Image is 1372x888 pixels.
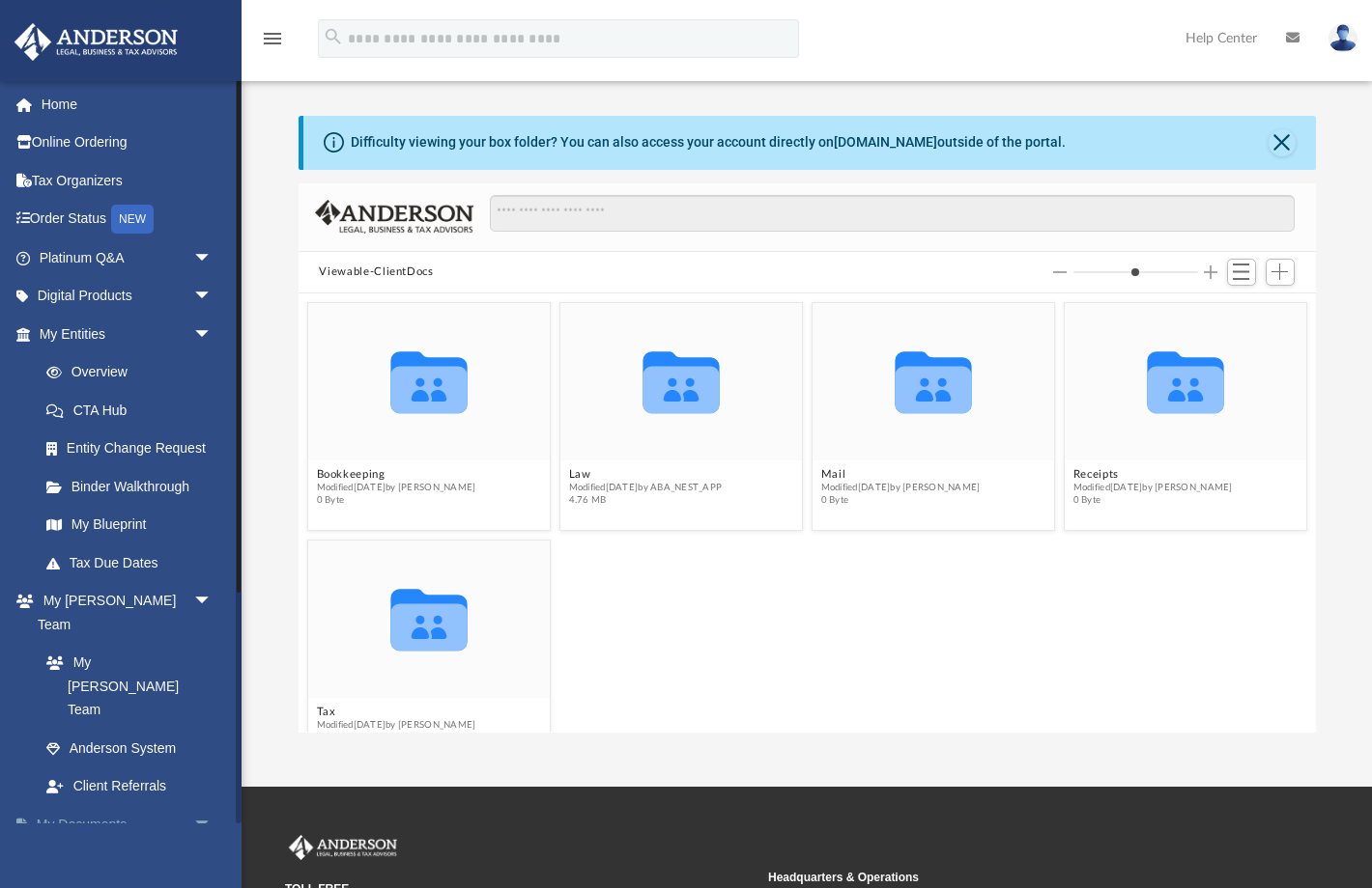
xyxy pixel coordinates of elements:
a: Home [14,85,242,124]
a: Digital Productsarrow_drop_down [14,277,242,316]
a: Online Ordering [14,124,242,162]
i: menu [261,27,284,50]
a: Binder Walkthrough [27,467,242,506]
a: My [PERSON_NAME] Team [27,644,222,730]
span: Modified [DATE] by [PERSON_NAME] [316,719,475,732]
a: Overview [27,353,242,392]
span: arrow_drop_down [193,238,232,278]
span: 0 Byte [316,732,475,744]
a: Client Referrals [27,767,232,806]
button: Increase column size [1204,265,1217,279]
a: CTA Hub [27,391,242,430]
span: 0 Byte [820,494,980,507]
button: Bookkeeping [316,469,475,482]
span: 4.76 MB [568,494,722,507]
button: Close [1269,129,1296,156]
a: My Documentsarrow_drop_down [14,805,242,844]
a: Entity Change Request [27,430,242,468]
button: Tax [316,707,475,719]
span: arrow_drop_down [193,277,232,317]
a: My Entitiesarrow_drop_down [14,315,242,353]
button: Mail [820,469,980,482]
div: NEW [111,205,154,234]
a: [DOMAIN_NAME] [834,134,937,150]
span: arrow_drop_down [193,582,232,622]
a: My Blueprint [27,506,232,544]
button: Viewable-ClientDocs [319,264,433,281]
div: grid [299,293,1316,732]
i: search [323,26,344,47]
a: Anderson System [27,729,232,767]
button: Add [1266,259,1295,286]
a: Order StatusNEW [14,200,242,239]
span: Modified [DATE] by [PERSON_NAME] [820,482,980,494]
button: Law [568,469,722,482]
span: Modified [DATE] by [PERSON_NAME] [316,482,475,494]
small: Headquarters & Operations [768,869,1238,886]
img: Anderson Advisors Platinum Portal [285,835,401,860]
button: Switch to List View [1227,259,1256,286]
a: My [PERSON_NAME] Teamarrow_drop_down [14,582,232,644]
a: menu [261,37,284,50]
img: User Pic [1329,24,1358,52]
a: Platinum Q&Aarrow_drop_down [14,238,242,277]
button: Decrease column size [1053,265,1067,279]
span: arrow_drop_down [193,315,232,354]
div: Difficulty viewing your box folder? You can also access your account directly on outside of the p... [351,132,1066,153]
img: Anderson Advisors Platinum Portal [9,23,184,61]
a: Tax Due Dates [27,543,242,582]
input: Column size [1073,265,1198,279]
button: Receipts [1072,469,1232,482]
input: Search files and folders [490,195,1294,232]
a: Tax Organizers [14,161,242,200]
span: 0 Byte [316,494,475,507]
span: 0 Byte [1072,494,1232,507]
span: Modified [DATE] by ABA_NEST_APP [568,482,722,494]
span: Modified [DATE] by [PERSON_NAME] [1072,482,1232,494]
span: arrow_drop_down [193,805,232,845]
